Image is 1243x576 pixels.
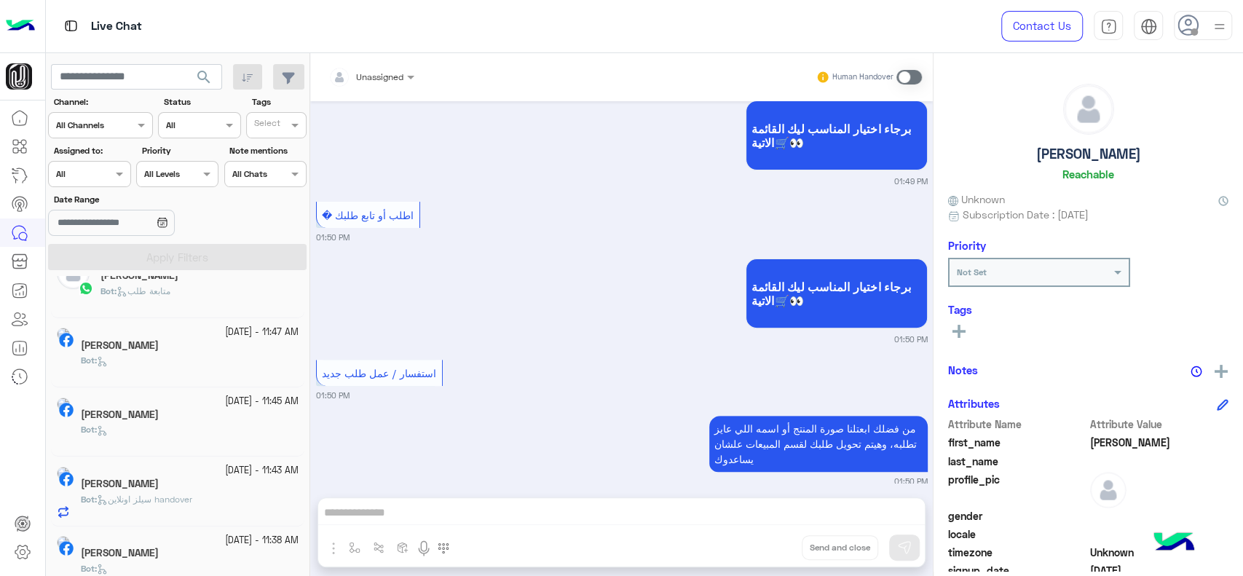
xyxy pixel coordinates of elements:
[322,367,436,379] span: استفسار / عمل طلب جديد
[229,144,304,157] label: Note mentions
[1210,17,1228,36] img: profile
[1090,545,1229,560] span: Unknown
[832,71,893,83] small: Human Handover
[1148,518,1199,569] img: hulul-logo.png
[322,209,414,221] span: � اطلب أو تابع طلبك
[186,64,222,95] button: search
[62,17,80,35] img: tab
[802,535,878,560] button: Send and close
[100,269,178,282] h5: Heba Elmahdy
[81,563,97,574] b: :
[59,541,74,556] img: Facebook
[81,547,159,559] h5: Magda Saleh
[81,355,95,366] span: Bot
[1100,18,1117,35] img: tab
[81,494,95,505] span: Bot
[81,424,97,435] b: :
[894,175,928,187] small: 01:49 PM
[225,534,299,548] small: [DATE] - 11:38 AM
[316,232,350,243] small: 01:50 PM
[91,17,142,36] p: Live Chat
[1062,167,1114,181] h6: Reachable
[948,303,1228,316] h6: Tags
[948,397,1000,410] h6: Attributes
[59,333,74,347] img: Facebook
[1001,11,1083,42] a: Contact Us
[225,464,299,478] small: [DATE] - 11:43 AM
[709,416,928,472] p: 6/10/2025, 1:50 PM
[81,494,97,505] b: :
[894,334,928,345] small: 01:50 PM
[1090,435,1229,450] span: Ahmed
[97,494,192,505] span: سيلز اونلاين handover
[948,454,1087,469] span: last_name
[356,71,403,82] span: Unassigned
[948,417,1087,432] span: Attribute Name
[1140,18,1157,35] img: tab
[1090,508,1229,524] span: null
[54,193,217,206] label: Date Range
[48,244,307,270] button: Apply Filters
[81,424,95,435] span: Bot
[59,472,74,486] img: Facebook
[164,95,239,109] label: Status
[252,117,280,133] div: Select
[1090,417,1229,432] span: Attribute Value
[81,355,97,366] b: :
[1094,11,1123,42] a: tab
[948,435,1087,450] span: first_name
[117,285,170,296] span: متابعة طلب
[142,144,217,157] label: Priority
[57,328,70,341] img: picture
[225,395,299,409] small: [DATE] - 11:45 AM
[948,363,978,376] h6: Notes
[81,339,159,352] h5: عصام عصام
[6,11,35,42] img: Logo
[1215,365,1228,378] img: add
[1064,84,1113,134] img: defaultAdmin.png
[1191,366,1202,377] img: notes
[57,536,70,549] img: picture
[948,472,1087,505] span: profile_pic
[81,478,159,490] h5: Ahmed Adel
[81,409,159,421] h5: احمد سلامه المصري
[57,467,70,480] img: picture
[1090,526,1229,542] span: null
[751,280,922,307] span: برجاء اختيار المناسب ليك القائمة الاتية🛒👀
[948,192,1005,207] span: Unknown
[57,398,70,411] img: picture
[948,526,1087,542] span: locale
[79,281,93,296] img: WhatsApp
[54,95,151,109] label: Channel:
[751,122,922,149] span: برجاء اختيار المناسب ليك القائمة الاتية🛒👀
[1036,146,1141,162] h5: [PERSON_NAME]
[948,508,1087,524] span: gender
[948,545,1087,560] span: timezone
[252,95,305,109] label: Tags
[957,267,987,277] b: Not Set
[100,285,117,296] b: :
[81,563,95,574] span: Bot
[316,390,350,401] small: 01:50 PM
[195,68,213,86] span: search
[894,476,928,487] small: 01:50 PM
[100,285,114,296] span: Bot
[963,207,1089,222] span: Subscription Date : [DATE]
[225,326,299,339] small: [DATE] - 11:47 AM
[948,239,986,252] h6: Priority
[59,403,74,417] img: Facebook
[6,63,32,90] img: 102968075709091
[1090,472,1126,508] img: defaultAdmin.png
[54,144,129,157] label: Assigned to:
